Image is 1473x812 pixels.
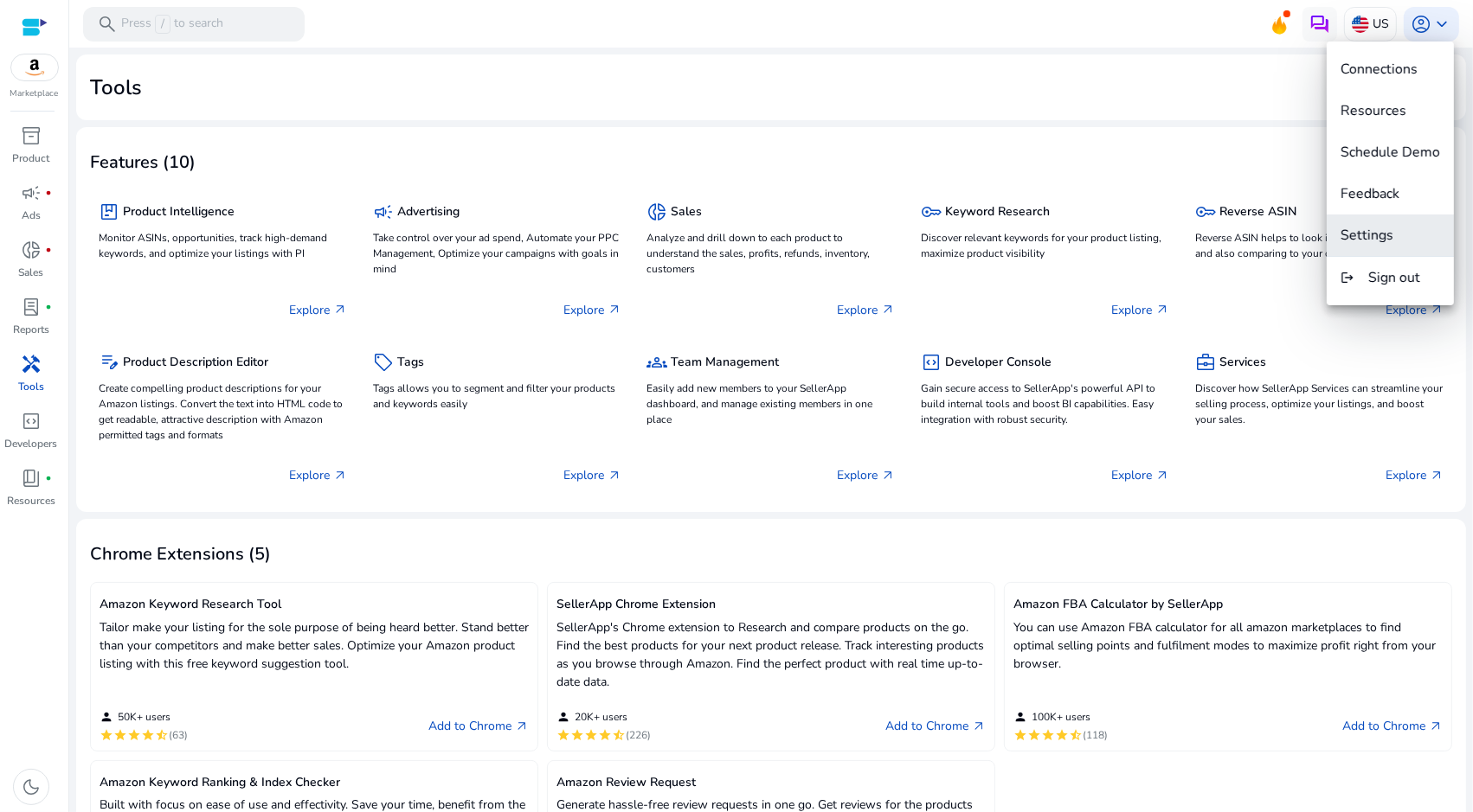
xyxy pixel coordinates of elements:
span: Settings [1341,226,1393,245]
span: Feedback [1341,184,1399,203]
span: Connections [1341,60,1418,79]
mat-icon: logout [1341,267,1354,288]
span: Sign out [1368,268,1420,287]
span: Resources [1341,101,1406,120]
span: Schedule Demo [1341,143,1440,162]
